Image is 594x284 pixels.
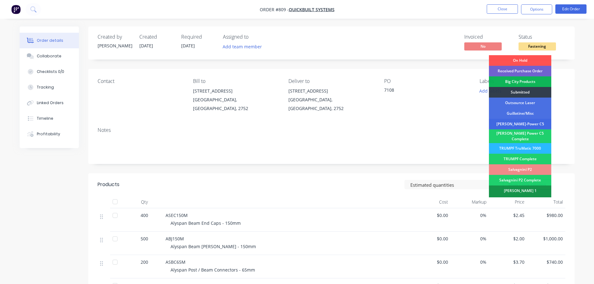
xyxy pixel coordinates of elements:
[166,259,186,265] span: ASBC65M
[260,7,289,12] span: Order #809 -
[139,34,174,40] div: Created
[288,87,374,95] div: [STREET_ADDRESS]
[11,5,21,14] img: Factory
[489,119,551,129] div: [PERSON_NAME]-Power C5
[489,143,551,154] div: TRUMPF TruMatic 7000
[453,235,486,242] span: 0%
[491,212,525,219] span: $2.45
[98,34,132,40] div: Created by
[139,43,153,49] span: [DATE]
[476,87,505,95] button: Add labels
[141,235,148,242] span: 500
[193,87,278,95] div: [STREET_ADDRESS]
[480,78,565,84] div: Labels
[126,196,163,208] div: Qty
[37,116,53,121] div: Timeline
[489,196,551,207] div: [PERSON_NAME] 2
[193,78,278,84] div: Bill to
[521,4,552,14] button: Options
[98,181,119,188] div: Products
[193,87,278,113] div: [STREET_ADDRESS][GEOGRAPHIC_DATA], [GEOGRAPHIC_DATA], 2752
[489,87,551,98] div: Submitted
[181,43,195,49] span: [DATE]
[415,259,448,265] span: $0.00
[489,66,551,76] div: Received Purchase Order
[20,126,79,142] button: Profitability
[489,55,551,66] div: On Hold
[20,111,79,126] button: Timeline
[451,196,489,208] div: Markup
[489,98,551,108] div: Outsource Laser
[288,95,374,113] div: [GEOGRAPHIC_DATA], [GEOGRAPHIC_DATA], 2752
[20,64,79,79] button: Checklists 0/0
[453,212,486,219] span: 0%
[166,212,188,218] span: ASEC150M
[519,34,565,40] div: Status
[487,4,518,14] button: Close
[489,185,551,196] div: [PERSON_NAME] 1
[98,78,183,84] div: Contact
[519,42,556,50] span: Fastening
[171,220,241,226] span: Alyspan Beam End Caps - 150mm
[489,76,551,87] div: Big City Products
[415,235,448,242] span: $0.00
[181,34,215,40] div: Required
[37,69,64,75] div: Checklists 0/0
[37,53,61,59] div: Collaborate
[529,259,563,265] span: $740.00
[20,79,79,95] button: Tracking
[289,7,335,12] a: Quickbuilt Systems
[37,38,63,43] div: Order details
[464,34,511,40] div: Invoiced
[489,129,551,143] div: [PERSON_NAME] Power C5 Complete
[519,42,556,52] button: Fastening
[489,164,551,175] div: Salvagnini P2
[489,196,527,208] div: Price
[166,236,184,242] span: ABJ150M
[98,42,132,49] div: [PERSON_NAME]
[171,243,256,249] span: Alyspan Beam [PERSON_NAME] - 150mm
[464,42,502,50] span: No
[453,259,486,265] span: 0%
[219,42,265,51] button: Add team member
[37,100,64,106] div: Linked Orders
[529,212,563,219] span: $980.00
[193,95,278,113] div: [GEOGRAPHIC_DATA], [GEOGRAPHIC_DATA], 2752
[288,87,374,113] div: [STREET_ADDRESS][GEOGRAPHIC_DATA], [GEOGRAPHIC_DATA], 2752
[141,259,148,265] span: 200
[384,87,462,95] div: 7108
[171,267,255,273] span: Alyspan Post / Beam Connectors - 65mm
[489,108,551,119] div: Guillotine/Misc
[489,175,551,185] div: Salvagnini P2 Complete
[98,127,565,133] div: Notes
[20,95,79,111] button: Linked Orders
[415,212,448,219] span: $0.00
[141,212,148,219] span: 400
[527,196,565,208] div: Total
[20,33,79,48] button: Order details
[288,78,374,84] div: Deliver to
[491,235,525,242] span: $2.00
[223,34,285,40] div: Assigned to
[223,42,265,51] button: Add team member
[555,4,587,14] button: Edit Order
[37,84,54,90] div: Tracking
[20,48,79,64] button: Collaborate
[489,154,551,164] div: TRUMPF Complete
[37,131,60,137] div: Profitability
[491,259,525,265] span: $3.70
[413,196,451,208] div: Cost
[529,235,563,242] span: $1,000.00
[384,78,470,84] div: PO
